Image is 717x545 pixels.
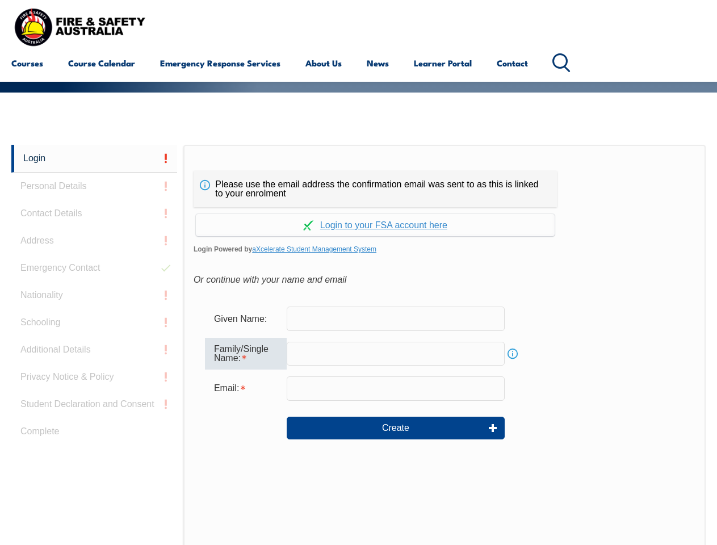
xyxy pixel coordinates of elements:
[194,241,695,258] span: Login Powered by
[68,49,135,77] a: Course Calendar
[205,338,287,370] div: Family/Single Name is required.
[11,145,177,173] a: Login
[287,417,505,439] button: Create
[252,245,376,253] a: aXcelerate Student Management System
[414,49,472,77] a: Learner Portal
[505,346,521,362] a: Info
[160,49,280,77] a: Emergency Response Services
[497,49,528,77] a: Contact
[303,220,313,230] img: Log in withaxcelerate
[305,49,342,77] a: About Us
[194,171,557,207] div: Please use the email address the confirmation email was sent to as this is linked to your enrolment
[205,378,287,399] div: Email is required.
[205,308,287,329] div: Given Name:
[367,49,389,77] a: News
[11,49,43,77] a: Courses
[194,271,695,288] div: Or continue with your name and email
